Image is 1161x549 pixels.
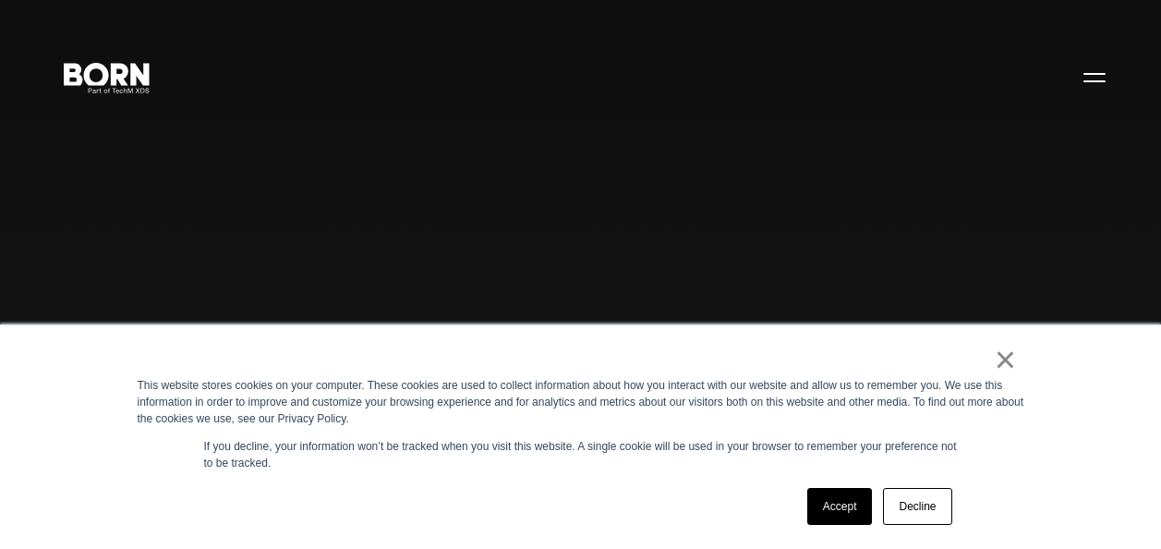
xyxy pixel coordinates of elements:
button: Open [1072,57,1117,96]
a: × [995,351,1017,368]
p: If you decline, your information won’t be tracked when you visit this website. A single cookie wi... [204,438,958,471]
a: Accept [807,488,873,525]
a: Decline [883,488,951,525]
div: This website stores cookies on your computer. These cookies are used to collect information about... [138,377,1024,427]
